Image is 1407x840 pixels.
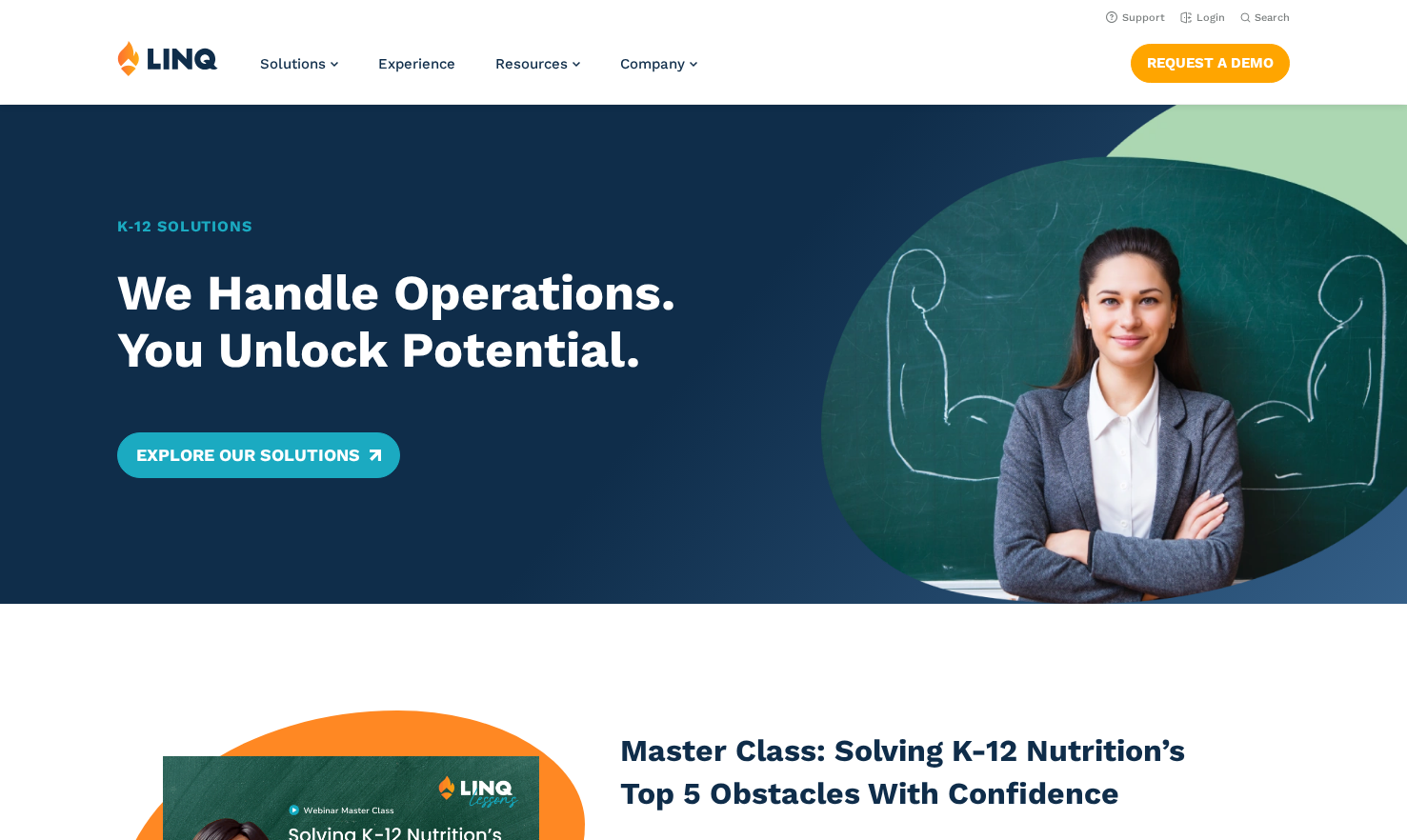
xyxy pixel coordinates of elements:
[1131,44,1290,82] a: Request a Demo
[620,55,685,72] span: Company
[620,730,1189,816] h3: Master Class: Solving K-12 Nutrition’s Top 5 Obstacles With Confidence
[117,40,218,76] img: LINQ | K‑12 Software
[1106,11,1165,24] a: Support
[260,55,326,72] span: Solutions
[495,55,568,72] span: Resources
[495,55,580,72] a: Resources
[620,55,697,72] a: Company
[378,55,455,72] a: Experience
[821,105,1407,604] img: Home Banner
[260,40,697,103] nav: Primary Navigation
[117,265,763,379] h2: We Handle Operations. You Unlock Potential.
[1131,40,1290,82] nav: Button Navigation
[260,55,338,72] a: Solutions
[1240,10,1290,25] button: Open Search Bar
[1180,11,1225,24] a: Login
[117,432,400,478] a: Explore Our Solutions
[117,215,763,238] h1: K‑12 Solutions
[1255,11,1290,24] span: Search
